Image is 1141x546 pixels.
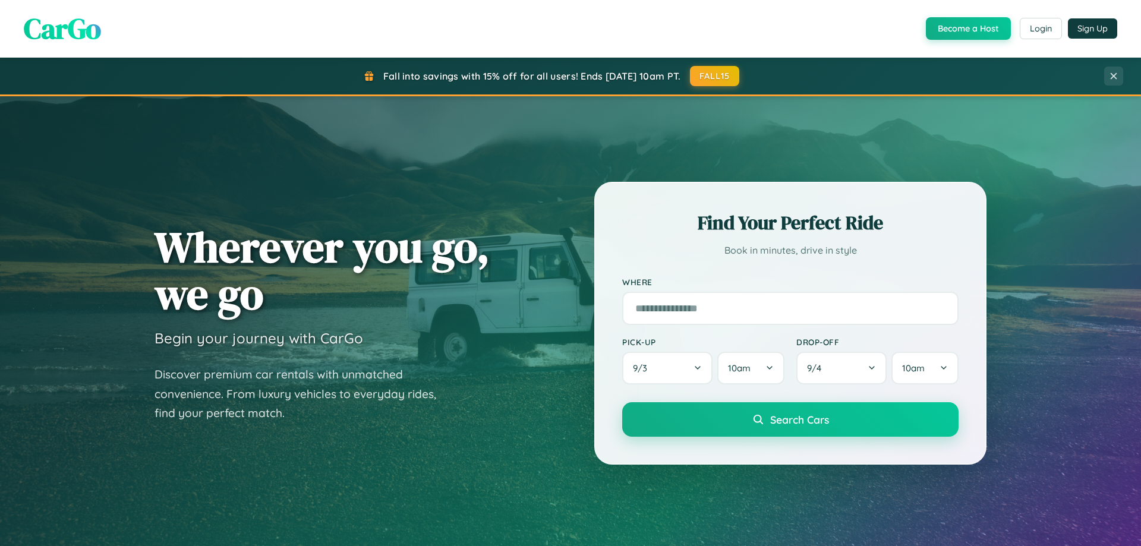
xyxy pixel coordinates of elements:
[728,362,751,374] span: 10am
[902,362,925,374] span: 10am
[891,352,959,384] button: 10am
[796,337,959,347] label: Drop-off
[796,352,887,384] button: 9/4
[770,413,829,426] span: Search Cars
[1068,18,1117,39] button: Sign Up
[155,365,452,423] p: Discover premium car rentals with unmatched convenience. From luxury vehicles to everyday rides, ...
[807,362,827,374] span: 9 / 4
[383,70,681,82] span: Fall into savings with 15% off for all users! Ends [DATE] 10am PT.
[633,362,653,374] span: 9 / 3
[622,352,713,384] button: 9/3
[926,17,1011,40] button: Become a Host
[622,402,959,437] button: Search Cars
[1020,18,1062,39] button: Login
[622,337,784,347] label: Pick-up
[155,329,363,347] h3: Begin your journey with CarGo
[622,210,959,236] h2: Find Your Perfect Ride
[622,277,959,287] label: Where
[690,66,740,86] button: FALL15
[24,9,101,48] span: CarGo
[155,223,490,317] h1: Wherever you go, we go
[622,242,959,259] p: Book in minutes, drive in style
[717,352,784,384] button: 10am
